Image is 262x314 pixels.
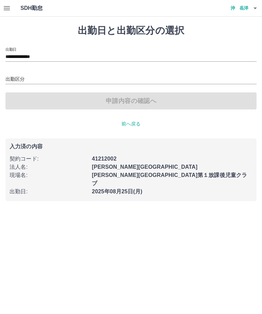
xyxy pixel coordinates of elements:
[5,120,257,128] p: 前へ戻る
[5,47,16,52] label: 出勤日
[92,189,142,194] b: 2025年08月25日(月)
[92,164,198,170] b: [PERSON_NAME][GEOGRAPHIC_DATA]
[10,163,88,171] p: 法人名 :
[10,188,88,196] p: 出勤日 :
[92,172,247,186] b: [PERSON_NAME][GEOGRAPHIC_DATA]第１放課後児童クラブ
[10,144,252,149] p: 入力済の内容
[92,156,116,162] b: 41212002
[5,25,257,36] h1: 出勤日と出勤区分の選択
[10,171,88,179] p: 現場名 :
[10,155,88,163] p: 契約コード :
